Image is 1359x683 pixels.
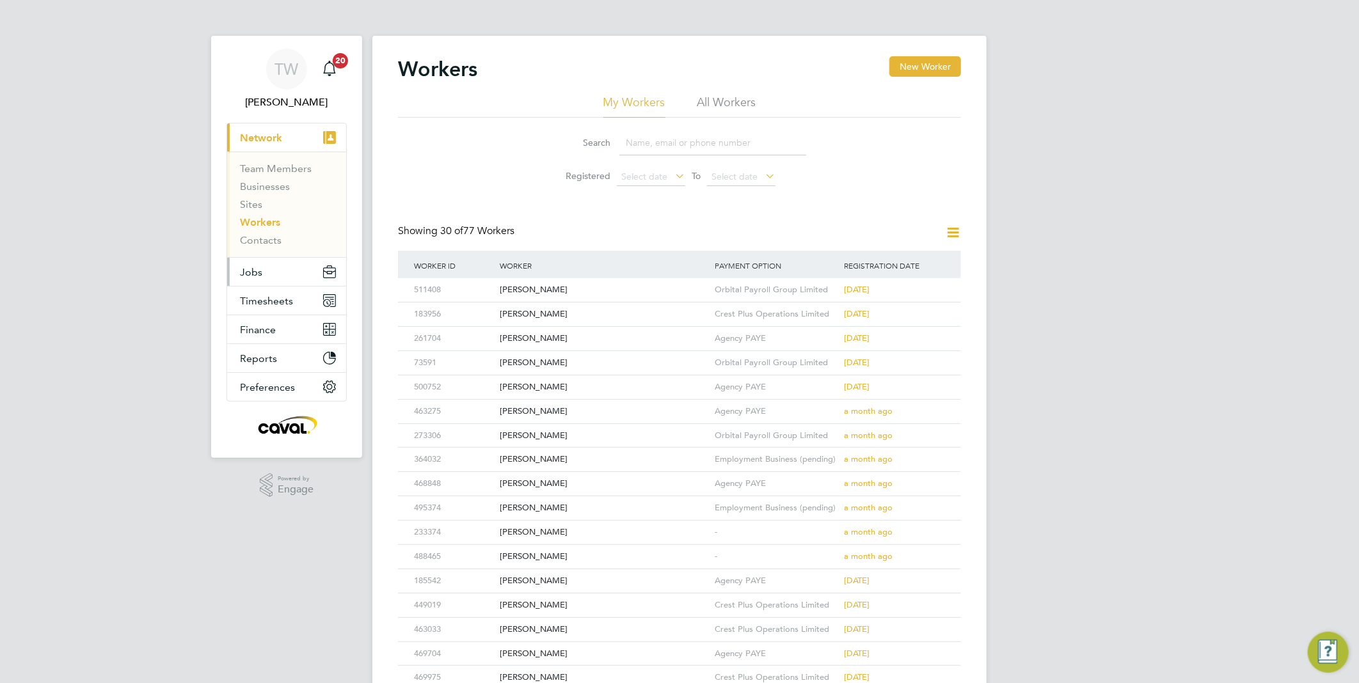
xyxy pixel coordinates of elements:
button: Jobs [227,258,346,286]
div: [PERSON_NAME] [497,400,711,423]
div: Employment Business (pending) [711,496,841,520]
a: 468848[PERSON_NAME]Agency PAYEa month ago [411,471,948,482]
span: [DATE] [844,671,870,682]
div: Crest Plus Operations Limited [711,302,841,326]
div: 261704 [411,327,497,350]
div: 233374 [411,521,497,544]
div: [PERSON_NAME] [497,642,711,666]
span: a month ago [844,551,893,561]
div: Orbital Payroll Group Limited [711,424,841,448]
a: 488465[PERSON_NAME]-a month ago [411,544,948,555]
a: Powered byEngage [260,473,314,498]
div: [PERSON_NAME] [497,545,711,569]
span: a month ago [844,526,893,537]
a: 511408[PERSON_NAME]Orbital Payroll Group Limited[DATE] [411,278,948,288]
span: TW [275,61,299,77]
div: Registration Date [841,251,948,280]
div: Crest Plus Operations Limited [711,618,841,641]
div: 511408 [411,278,497,302]
a: 273306[PERSON_NAME]Orbital Payroll Group Limiteda month ago [411,423,948,434]
button: Finance [227,315,346,343]
div: 183956 [411,302,497,326]
div: Agency PAYE [711,375,841,399]
div: 469704 [411,642,497,666]
a: Sites [240,198,262,210]
div: 463275 [411,400,497,423]
a: 233374[PERSON_NAME]-a month ago [411,520,948,531]
div: 449019 [411,593,497,617]
div: Agency PAYE [711,472,841,496]
span: [DATE] [844,284,870,295]
a: 449019[PERSON_NAME]Crest Plus Operations Limited[DATE] [411,593,948,604]
div: Network [227,152,346,257]
span: a month ago [844,430,893,441]
span: a month ago [844,453,893,464]
div: [PERSON_NAME] [497,521,711,544]
a: 183956[PERSON_NAME]Crest Plus Operations Limited[DATE] [411,302,948,313]
span: Preferences [240,381,295,393]
div: [PERSON_NAME] [497,375,711,399]
span: Reports [240,352,277,365]
a: 495374[PERSON_NAME]Employment Business (pending)a month ago [411,496,948,506]
h2: Workers [398,56,477,82]
a: 469704[PERSON_NAME]Agency PAYE[DATE] [411,641,948,652]
div: Agency PAYE [711,400,841,423]
div: [PERSON_NAME] [497,302,711,326]
span: a month ago [844,478,893,489]
div: Agency PAYE [711,569,841,593]
button: New Worker [889,56,961,77]
div: Worker ID [411,251,497,280]
a: Businesses [240,180,290,192]
span: Jobs [240,266,262,278]
span: 20 [333,53,348,68]
div: [PERSON_NAME] [497,424,711,448]
div: 468848 [411,472,497,496]
div: [PERSON_NAME] [497,593,711,617]
a: Workers [240,216,280,228]
div: [PERSON_NAME] [497,618,711,641]
div: [PERSON_NAME] [497,327,711,350]
span: a month ago [844,405,893,416]
a: 185542[PERSON_NAME]Agency PAYE[DATE] [411,569,948,579]
a: 364032[PERSON_NAME]Employment Business (pending)a month ago [411,447,948,458]
span: Timesheets [240,295,293,307]
div: Showing [398,224,517,238]
div: [PERSON_NAME] [497,472,711,496]
div: [PERSON_NAME] [497,496,711,520]
span: 30 of [440,224,463,237]
a: 73591[PERSON_NAME]Orbital Payroll Group Limited[DATE] [411,350,948,361]
span: Finance [240,324,276,336]
span: Powered by [278,473,314,484]
button: Timesheets [227,287,346,315]
a: Team Members [240,162,312,175]
div: - [711,521,841,544]
span: [DATE] [844,381,870,392]
span: Engage [278,484,314,495]
span: Tim Wells [226,95,347,110]
div: Worker [497,251,711,280]
a: 20 [317,49,342,90]
a: 469975[PERSON_NAME]Crest Plus Operations Limited[DATE] [411,665,948,676]
div: 463033 [411,618,497,641]
div: 364032 [411,448,497,471]
li: My Workers [603,95,665,118]
a: 463033[PERSON_NAME]Crest Plus Operations Limited[DATE] [411,617,948,628]
div: Orbital Payroll Group Limited [711,278,841,302]
a: 261704[PERSON_NAME]Agency PAYE[DATE] [411,326,948,337]
div: 73591 [411,351,497,375]
a: 463275[PERSON_NAME]Agency PAYEa month ago [411,399,948,410]
div: [PERSON_NAME] [497,448,711,471]
li: All Workers [697,95,756,118]
span: [DATE] [844,575,870,586]
button: Preferences [227,373,346,401]
a: TW[PERSON_NAME] [226,49,347,110]
a: 500752[PERSON_NAME]Agency PAYE[DATE] [411,375,948,386]
div: Agency PAYE [711,327,841,350]
div: - [711,545,841,569]
span: [DATE] [844,308,870,319]
div: 273306 [411,424,497,448]
div: [PERSON_NAME] [497,569,711,593]
button: Network [227,123,346,152]
nav: Main navigation [211,36,362,458]
button: Engage Resource Center [1308,632,1349,673]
